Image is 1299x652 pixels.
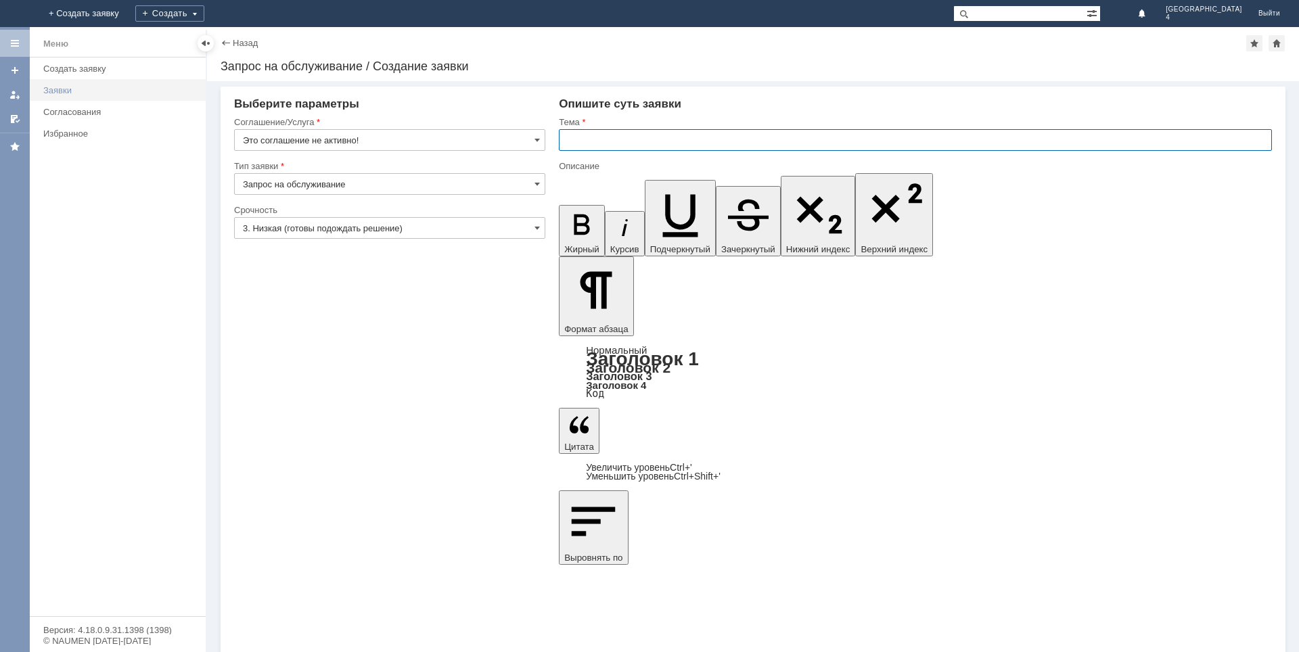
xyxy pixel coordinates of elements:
[586,379,646,391] a: Заголовок 4
[4,84,26,106] a: Мои заявки
[855,173,933,256] button: Верхний индекс
[43,636,192,645] div: © NAUMEN [DATE]-[DATE]
[233,38,258,48] a: Назад
[1269,35,1285,51] div: Сделать домашней страницей
[586,471,721,482] a: Decrease
[559,162,1269,170] div: Описание
[564,324,628,334] span: Формат абзаца
[198,35,214,51] div: Скрыть меню
[1087,6,1100,19] span: Расширенный поиск
[234,162,543,170] div: Тип заявки
[564,553,622,563] span: Выровнять по
[605,211,645,256] button: Курсив
[716,186,781,256] button: Зачеркнутый
[586,388,604,400] a: Код
[645,180,716,256] button: Подчеркнутый
[586,370,652,382] a: Заголовок 3
[234,206,543,214] div: Срочность
[674,471,721,482] span: Ctrl+Shift+'
[1166,5,1242,14] span: [GEOGRAPHIC_DATA]
[786,244,850,254] span: Нижний индекс
[721,244,775,254] span: Зачеркнутый
[135,5,204,22] div: Создать
[38,58,203,79] a: Создать заявку
[38,80,203,101] a: Заявки
[43,107,198,117] div: Согласования
[4,60,26,81] a: Создать заявку
[559,463,1272,481] div: Цитата
[234,97,359,110] span: Выберите параметры
[559,97,681,110] span: Опишите суть заявки
[559,256,633,336] button: Формат абзаца
[43,626,192,634] div: Версия: 4.18.0.9.31.1398 (1398)
[1166,14,1242,22] span: 4
[564,244,599,254] span: Жирный
[1246,35,1262,51] div: Добавить в избранное
[4,108,26,130] a: Мои согласования
[234,118,543,126] div: Соглашение/Услуга
[43,129,183,139] div: Избранное
[559,118,1269,126] div: Тема
[781,176,856,256] button: Нижний индекс
[559,490,628,565] button: Выровнять по
[586,360,670,375] a: Заголовок 2
[43,85,198,95] div: Заявки
[43,36,68,52] div: Меню
[586,462,692,473] a: Increase
[670,462,692,473] span: Ctrl+'
[650,244,710,254] span: Подчеркнутый
[559,205,605,256] button: Жирный
[559,408,599,454] button: Цитата
[586,348,699,369] a: Заголовок 1
[559,346,1272,398] div: Формат абзаца
[861,244,928,254] span: Верхний индекс
[38,101,203,122] a: Согласования
[564,442,594,452] span: Цитата
[610,244,639,254] span: Курсив
[221,60,1285,73] div: Запрос на обслуживание / Создание заявки
[43,64,198,74] div: Создать заявку
[586,344,647,356] a: Нормальный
